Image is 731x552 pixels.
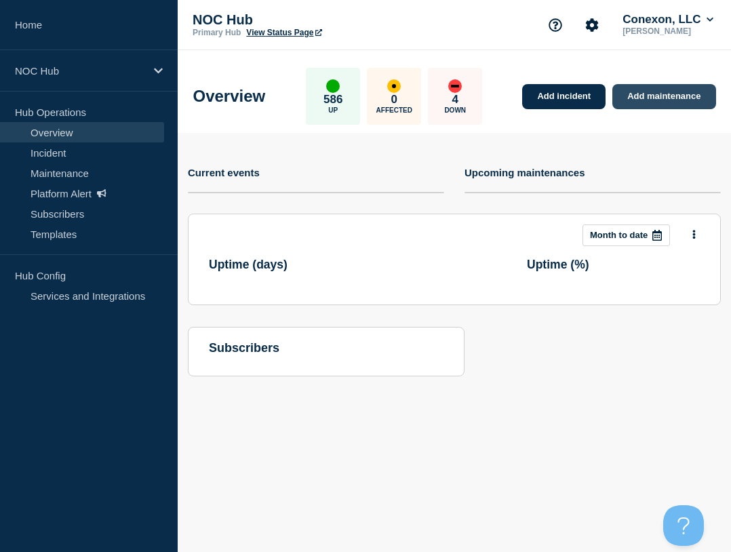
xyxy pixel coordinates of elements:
h4: Upcoming maintenances [465,167,585,178]
div: up [326,79,340,93]
h3: Uptime ( % ) [527,258,589,272]
button: Support [541,11,570,39]
a: View Status Page [246,28,321,37]
button: Account settings [578,11,606,39]
p: Down [444,106,466,114]
button: Month to date [582,224,670,246]
h3: Uptime ( days ) [209,258,288,272]
p: 4 [452,93,458,106]
a: Add incident [522,84,606,109]
h1: Overview [193,87,266,106]
p: [PERSON_NAME] [620,26,716,36]
a: Add maintenance [612,84,715,109]
iframe: Help Scout Beacon - Open [663,505,704,546]
h4: subscribers [209,341,443,355]
div: affected [387,79,401,93]
p: Primary Hub [193,28,241,37]
p: NOC Hub [15,65,145,77]
p: 0 [391,93,397,106]
button: Conexon, LLC [620,13,716,26]
div: down [448,79,462,93]
p: 586 [323,93,342,106]
p: NOC Hub [193,12,464,28]
p: Month to date [590,230,648,240]
h4: Current events [188,167,260,178]
p: Up [328,106,338,114]
p: Affected [376,106,412,114]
